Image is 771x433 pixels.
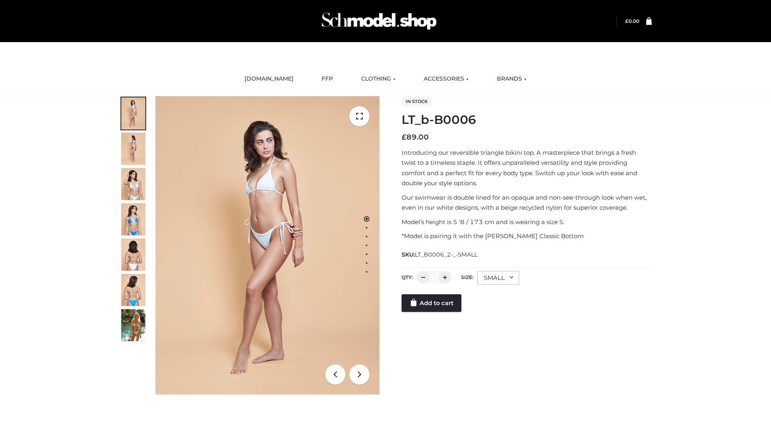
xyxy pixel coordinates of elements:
a: BRANDS [491,70,532,88]
label: Size: [461,274,473,280]
img: ArielClassicBikiniTop_CloudNine_AzureSky_OW114ECO_1-scaled.jpg [121,97,145,129]
span: In stock [402,97,432,106]
a: FFP [316,70,339,88]
label: QTY: [402,274,413,280]
span: LT_B0006_2-_-SMALL [415,251,477,258]
img: ArielClassicBikiniTop_CloudNine_AzureSky_OW114ECO_1 [155,96,379,395]
p: *Model is pairing it with the [PERSON_NAME] Classic Bottom [402,231,652,241]
img: Schmodel Admin 964 [319,5,439,37]
img: Arieltop_CloudNine_AzureSky2.jpg [121,309,145,341]
span: £ [625,18,628,24]
p: Model’s height is 5 ‘8 / 173 cm and is wearing a size S. [402,217,652,227]
bdi: 0.00 [625,18,639,24]
bdi: 89.00 [402,133,429,142]
p: Our swimwear is double lined for an opaque and non-see-through look when wet, even in our white d... [402,192,652,213]
a: [DOMAIN_NAME] [239,70,300,88]
img: ArielClassicBikiniTop_CloudNine_AzureSky_OW114ECO_7-scaled.jpg [121,239,145,271]
a: ACCESSORIES [418,70,475,88]
img: ArielClassicBikiniTop_CloudNine_AzureSky_OW114ECO_4-scaled.jpg [121,203,145,235]
a: CLOTHING [355,70,402,88]
img: ArielClassicBikiniTop_CloudNine_AzureSky_OW114ECO_2-scaled.jpg [121,133,145,165]
div: SMALL [477,271,519,285]
h1: LT_b-B0006 [402,113,652,127]
span: £ [402,133,406,142]
p: Introducing our reversible triangle bikini top. A masterpiece that brings a fresh twist to a time... [402,148,652,188]
img: ArielClassicBikiniTop_CloudNine_AzureSky_OW114ECO_8-scaled.jpg [121,274,145,306]
a: £0.00 [625,18,639,24]
span: SKU: [402,250,478,259]
a: Add to cart [402,294,461,312]
img: ArielClassicBikiniTop_CloudNine_AzureSky_OW114ECO_3-scaled.jpg [121,168,145,200]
